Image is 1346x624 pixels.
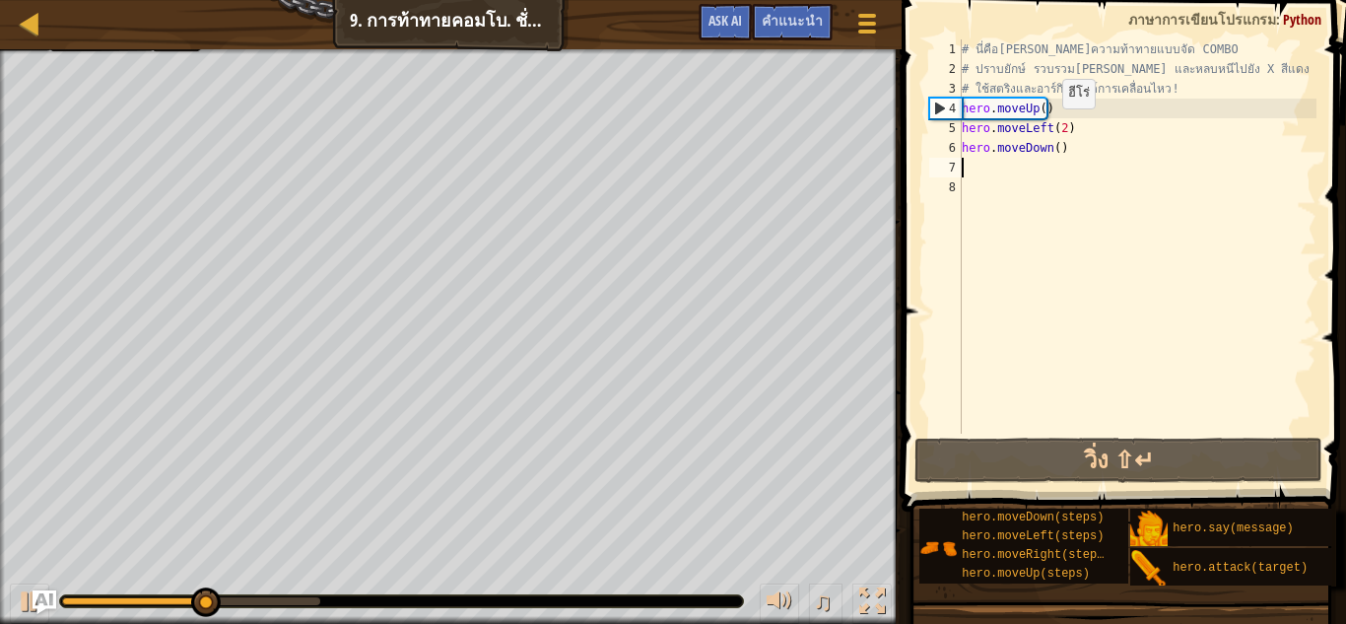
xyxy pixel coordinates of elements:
span: hero.moveRight(steps) [962,548,1110,562]
span: คำแนะนำ [762,11,823,30]
span: hero.moveLeft(steps) [962,529,1104,543]
div: 1 [929,39,962,59]
span: hero.moveUp(steps) [962,567,1090,581]
span: hero.attack(target) [1173,561,1308,575]
img: portrait.png [1130,550,1168,588]
code: ฮีโร่ [1068,86,1090,101]
div: 6 [929,138,962,158]
button: Ctrl + P: Play [10,584,49,624]
span: ♫ [813,587,833,616]
button: Ask AI [33,590,56,614]
button: วิ่ง ⇧↵ [914,438,1323,483]
div: 8 [929,177,962,197]
button: Ask AI [699,4,752,40]
span: Ask AI [708,11,742,30]
span: ภาษาการเขียนโปรแกรม [1128,10,1276,29]
span: : [1276,10,1283,29]
img: portrait.png [1130,511,1168,548]
div: 4 [930,99,962,118]
div: 2 [929,59,962,79]
img: portrait.png [919,529,957,567]
div: 5 [929,118,962,138]
div: 3 [929,79,962,99]
button: ปรับระดับเสียง [760,584,799,624]
button: สลับเป็นเต็มจอ [852,584,892,624]
button: แสดงเมนูเกมส์ [842,4,892,50]
div: 7 [929,158,962,177]
span: Python [1283,10,1321,29]
button: ♫ [809,584,842,624]
span: hero.say(message) [1173,521,1293,535]
span: hero.moveDown(steps) [962,511,1104,524]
